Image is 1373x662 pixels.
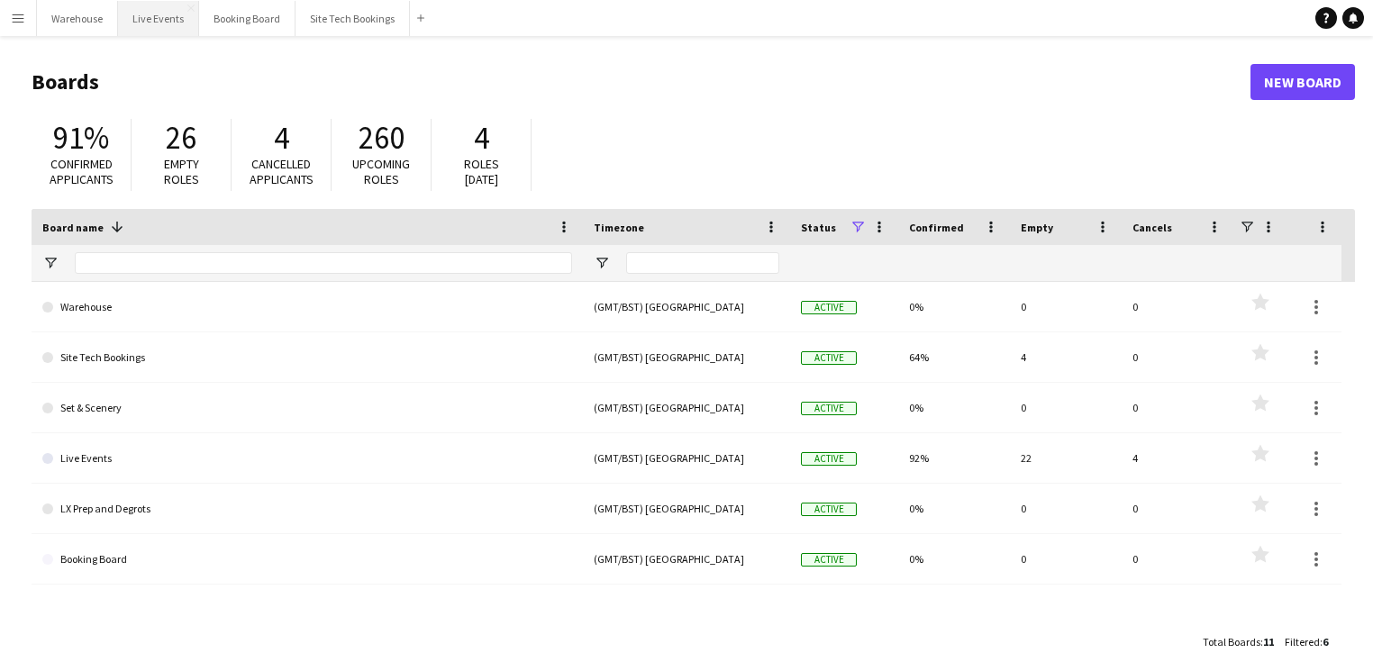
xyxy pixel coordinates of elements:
span: Filtered [1285,635,1320,648]
div: (GMT/BST) [GEOGRAPHIC_DATA] [583,282,790,331]
div: 92% [898,433,1010,483]
input: Timezone Filter Input [626,252,779,274]
div: (GMT/BST) [GEOGRAPHIC_DATA] [583,534,790,584]
span: 26 [166,118,196,158]
button: Open Filter Menu [594,255,610,271]
span: Active [801,452,857,466]
div: 0 [1122,383,1233,432]
span: 4 [274,118,289,158]
span: Empty [1021,221,1053,234]
input: Board name Filter Input [75,252,572,274]
span: 91% [53,118,109,158]
span: 6 [1323,635,1328,648]
button: Live Events [118,1,199,36]
button: Warehouse [37,1,118,36]
span: Confirmed [909,221,964,234]
div: (GMT/BST) [GEOGRAPHIC_DATA] [583,484,790,533]
span: Confirmed applicants [50,156,114,187]
div: 0% [898,534,1010,584]
div: 0% [898,484,1010,533]
a: Set & Scenery [42,383,572,433]
div: (GMT/BST) [GEOGRAPHIC_DATA] [583,433,790,483]
span: Status [801,221,836,234]
span: Board name [42,221,104,234]
div: (GMT/BST) [GEOGRAPHIC_DATA] [583,383,790,432]
div: (GMT/BST) [GEOGRAPHIC_DATA] [583,332,790,382]
div: 0 [1122,332,1233,382]
div: 0 [1122,534,1233,584]
span: Active [801,553,857,567]
a: Live Events [42,433,572,484]
a: New Board [1250,64,1355,100]
a: Warehouse [42,282,572,332]
span: Total Boards [1203,635,1260,648]
span: 260 [359,118,405,158]
span: 4 [474,118,489,158]
div: 0% [898,282,1010,331]
div: 64% [898,332,1010,382]
div: 0 [1010,383,1122,432]
span: Roles [DATE] [464,156,499,187]
span: Active [801,351,857,365]
span: Empty roles [164,156,199,187]
button: Booking Board [199,1,296,36]
div: 0 [1010,534,1122,584]
div: 0 [1010,282,1122,331]
button: Open Filter Menu [42,255,59,271]
div: 0 [1010,484,1122,533]
span: Active [801,301,857,314]
div: : [1203,624,1274,659]
button: Site Tech Bookings [296,1,410,36]
a: Booking Board [42,534,572,585]
span: Cancelled applicants [250,156,314,187]
div: 0 [1122,282,1233,331]
span: Timezone [594,221,644,234]
span: Active [801,503,857,516]
a: Site Tech Bookings [42,332,572,383]
span: Upcoming roles [352,156,410,187]
a: LX Prep and Degrots [42,484,572,534]
h1: Boards [32,68,1250,95]
div: : [1285,624,1328,659]
span: Active [801,402,857,415]
div: 0% [898,383,1010,432]
span: Cancels [1132,221,1172,234]
div: 4 [1010,332,1122,382]
div: 0 [1122,484,1233,533]
span: 11 [1263,635,1274,648]
div: 22 [1010,433,1122,483]
div: 4 [1122,433,1233,483]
